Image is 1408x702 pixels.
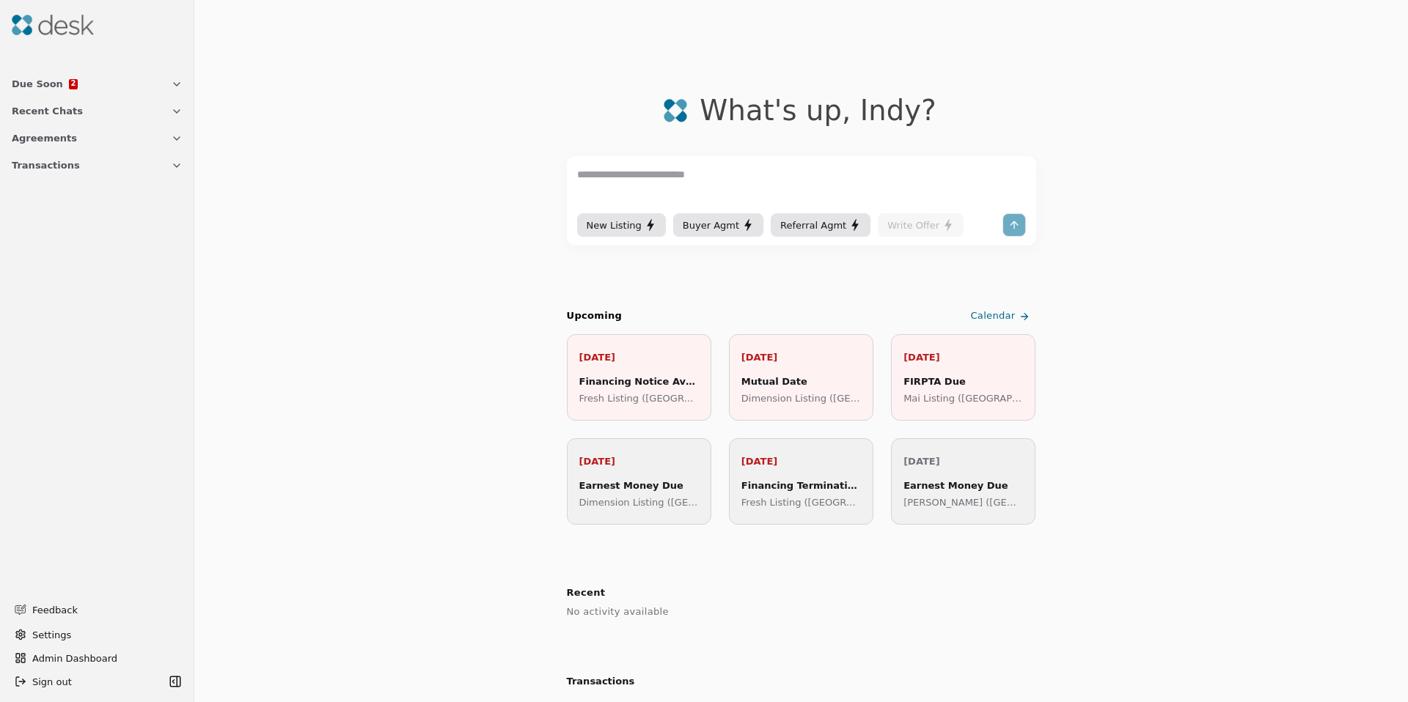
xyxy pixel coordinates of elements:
h2: Upcoming [567,308,623,324]
button: Settings [9,623,186,646]
button: Feedback [6,596,183,623]
span: Buyer Agmt [683,218,739,233]
div: Financing Notice Available [579,374,699,389]
div: What's up , Indy ? [700,94,936,127]
a: [DATE]Mutual DateDimension Listing ([GEOGRAPHIC_DATA]) [729,334,873,421]
button: Transactions [3,152,191,179]
button: Agreements [3,125,191,152]
h2: Recent [567,583,1036,602]
a: [DATE]FIRPTA DueMai Listing ([GEOGRAPHIC_DATA]) [891,334,1035,421]
a: [DATE]Financing Termination DeadlineFresh Listing ([GEOGRAPHIC_DATA]) [729,438,873,525]
button: New Listing [577,213,666,237]
div: FIRPTA Due [903,374,1023,389]
div: Financing Termination Deadline [741,478,861,493]
p: Fresh Listing ([GEOGRAPHIC_DATA]) [741,495,861,510]
p: [PERSON_NAME] ([GEOGRAPHIC_DATA]) [903,495,1023,510]
button: Buyer Agmt [673,213,763,237]
p: [DATE] [741,454,861,469]
p: Fresh Listing ([GEOGRAPHIC_DATA]) [579,391,699,406]
div: Mutual Date [741,374,861,389]
button: Due Soon2 [3,70,191,97]
img: Desk [12,15,94,35]
h2: Transactions [567,674,1036,690]
p: [DATE] [741,350,861,365]
button: Recent Chats [3,97,191,125]
div: No activity available [567,602,1036,621]
p: Dimension Listing ([GEOGRAPHIC_DATA]) [579,495,699,510]
a: Calendar [967,304,1035,328]
button: Sign out [9,670,165,693]
p: [DATE] [579,454,699,469]
img: logo [663,98,688,123]
span: Due Soon [12,76,63,92]
span: Admin Dashboard [32,651,180,666]
span: Recent Chats [12,103,83,119]
span: Agreements [12,130,77,146]
span: 2 [70,80,76,87]
div: New Listing [587,218,656,233]
p: Dimension Listing ([GEOGRAPHIC_DATA]) [741,391,861,406]
button: Referral Agmt [771,213,870,237]
div: Earnest Money Due [903,478,1023,493]
span: Sign out [32,674,72,690]
button: Admin Dashboard [9,646,186,670]
a: [DATE]Financing Notice AvailableFresh Listing ([GEOGRAPHIC_DATA]) [567,334,711,421]
span: Referral Agmt [780,218,846,233]
span: Settings [32,627,71,643]
span: Feedback [32,602,174,618]
div: Earnest Money Due [579,478,699,493]
p: [DATE] [903,350,1023,365]
span: Transactions [12,158,80,173]
a: [DATE]Earnest Money DueDimension Listing ([GEOGRAPHIC_DATA]) [567,438,711,525]
span: Calendar [970,308,1015,324]
p: [DATE] [579,350,699,365]
a: [DATE]Earnest Money Due[PERSON_NAME] ([GEOGRAPHIC_DATA]) [891,438,1035,525]
p: [DATE] [903,454,1023,469]
p: Mai Listing ([GEOGRAPHIC_DATA]) [903,391,1023,406]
